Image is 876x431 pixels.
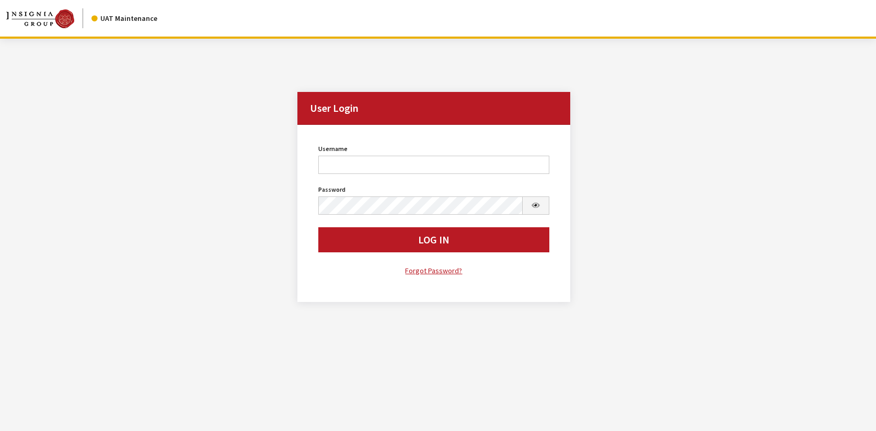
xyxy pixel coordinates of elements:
[6,8,91,28] a: Insignia Group logo
[318,185,345,194] label: Password
[297,92,570,125] h2: User Login
[6,9,74,28] img: Catalog Maintenance
[318,227,549,252] button: Log In
[522,196,549,215] button: Show Password
[318,265,549,277] a: Forgot Password?
[91,13,157,24] div: UAT Maintenance
[318,144,348,154] label: Username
